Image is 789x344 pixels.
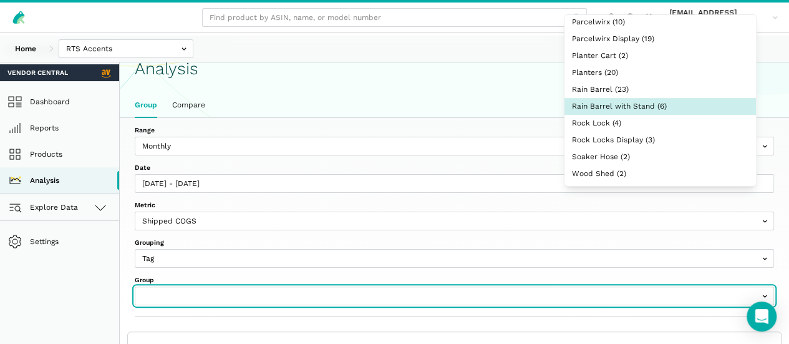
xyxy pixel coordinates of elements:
[135,163,774,172] label: Date
[564,165,756,182] button: Wood Shed (2)
[135,275,774,285] label: Group
[135,238,774,247] label: Grouping
[135,212,774,230] input: Shipped COGS
[564,132,756,149] button: Rock Locks Display (3)
[11,200,78,215] span: Explore Data
[7,68,68,77] span: Vendor Central
[135,59,774,78] h1: Analysis
[564,47,756,64] button: Planter Cart (2)
[127,93,165,117] a: Group
[564,98,756,115] button: Rain Barrel with Stand (6)
[669,8,768,27] span: [EMAIL_ADDRESS][DOMAIN_NAME]
[564,81,756,98] button: Rain Barrel (23)
[564,149,756,165] button: Soaker Hose (2)
[666,6,782,29] a: [EMAIL_ADDRESS][DOMAIN_NAME]
[564,14,756,31] button: Parcelwirx (10)
[202,8,587,27] input: Find product by ASIN, name, or model number
[135,249,774,268] input: Tag
[165,93,213,117] a: Compare
[135,137,774,155] input: Monthly
[564,31,756,47] button: Parcelwirx Display (19)
[59,39,193,58] input: RTS Accents
[747,302,777,332] div: Open Intercom Messenger
[564,115,756,132] button: Rock Lock (4)
[135,200,774,210] label: Metric
[135,125,774,135] label: Range
[564,64,756,81] button: Planters (20)
[7,39,44,58] a: Home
